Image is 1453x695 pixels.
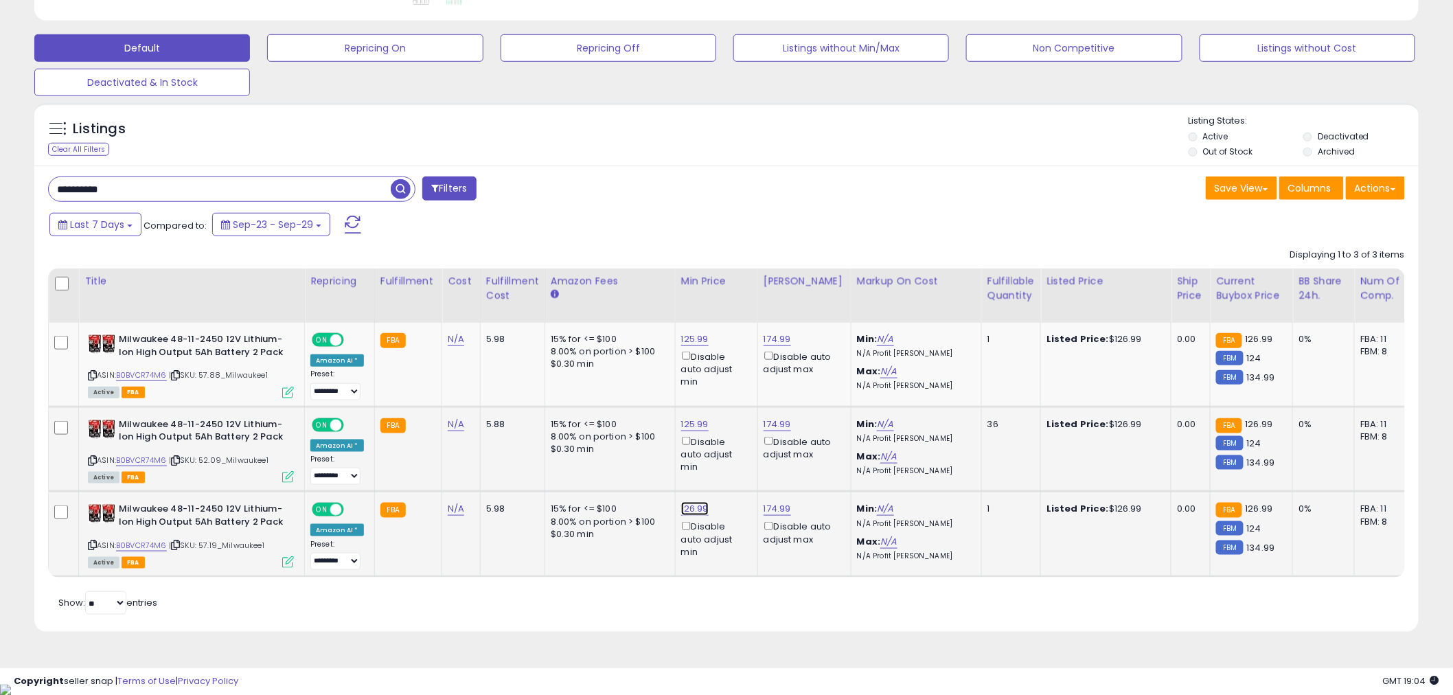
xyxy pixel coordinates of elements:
a: N/A [448,418,464,431]
p: N/A Profit [PERSON_NAME] [857,349,971,358]
small: FBA [1216,503,1242,518]
div: 1 [987,333,1030,345]
a: N/A [880,450,897,464]
button: Non Competitive [966,34,1182,62]
span: ON [313,334,330,346]
div: Disable auto adjust min [681,434,747,473]
small: FBM [1216,455,1243,470]
div: Fulfillable Quantity [987,274,1035,303]
span: Show: entries [58,596,157,609]
a: 174.99 [764,332,791,346]
span: FBA [122,387,145,398]
div: 0.00 [1177,503,1200,515]
img: 41W5ThxpLqL._SL40_.jpg [88,418,115,439]
div: 5.98 [486,333,534,345]
a: 174.99 [764,418,791,431]
label: Active [1203,130,1228,142]
small: FBA [380,503,406,518]
div: 15% for <= $100 [551,418,665,431]
span: | SKU: 57.19_Milwaukee1 [169,540,264,551]
b: Min: [857,502,878,515]
p: N/A Profit [PERSON_NAME] [857,434,971,444]
div: Repricing [310,274,369,288]
div: 0% [1298,503,1344,515]
div: Num of Comp. [1360,274,1410,303]
span: Sep-23 - Sep-29 [233,218,313,231]
img: 41W5ThxpLqL._SL40_.jpg [88,333,115,354]
a: B0BVCR74M6 [116,455,167,466]
span: 124 [1247,437,1261,450]
span: FBA [122,472,145,483]
small: FBM [1216,436,1243,451]
div: Clear All Filters [48,143,109,156]
a: 126.99 [681,502,709,516]
small: FBA [1216,418,1242,433]
span: OFF [342,334,364,346]
div: Disable auto adjust max [764,434,840,461]
b: Listed Price: [1046,332,1109,345]
span: FBA [122,557,145,569]
div: 0% [1298,418,1344,431]
div: ASIN: [88,503,294,567]
span: All listings currently available for purchase on Amazon [88,557,119,569]
strong: Copyright [14,674,64,687]
button: Default [34,34,250,62]
div: FBM: 8 [1360,345,1406,358]
div: $126.99 [1046,418,1160,431]
button: Filters [422,176,476,201]
div: Preset: [310,455,364,486]
div: FBA: 11 [1360,503,1406,515]
a: N/A [448,332,464,346]
div: Disable auto adjust min [681,349,747,388]
small: FBM [1216,540,1243,555]
span: 134.99 [1247,456,1275,469]
div: BB Share 24h. [1298,274,1349,303]
div: Amazon AI * [310,354,364,367]
div: FBA: 11 [1360,418,1406,431]
b: Max: [857,535,881,548]
div: 1 [987,503,1030,515]
div: Markup on Cost [857,274,976,288]
b: Max: [857,365,881,378]
div: $126.99 [1046,503,1160,515]
b: Milwaukee 48-11-2450 12V Lithium-Ion High Output 5Ah Battery 2 Pack [119,503,286,532]
div: Ship Price [1177,274,1204,303]
span: 2025-10-7 19:04 GMT [1383,674,1439,687]
a: 174.99 [764,502,791,516]
b: Listed Price: [1046,418,1109,431]
button: Repricing Off [501,34,716,62]
button: Actions [1346,176,1405,200]
div: Displaying 1 to 3 of 3 items [1290,249,1405,262]
span: ON [313,504,330,516]
div: 8.00% on portion > $100 [551,345,665,358]
span: 134.99 [1247,541,1275,554]
div: Amazon Fees [551,274,670,288]
span: | SKU: 52.09_Milwaukee1 [169,455,268,466]
h5: Listings [73,119,126,139]
div: Fulfillment Cost [486,274,539,303]
div: 0.00 [1177,333,1200,345]
div: ASIN: [88,418,294,482]
b: Listed Price: [1046,502,1109,515]
div: 8.00% on portion > $100 [551,431,665,443]
p: N/A Profit [PERSON_NAME] [857,519,971,529]
button: Save View [1206,176,1277,200]
small: FBM [1216,370,1243,385]
div: 15% for <= $100 [551,333,665,345]
div: Amazon AI * [310,440,364,452]
div: $0.30 min [551,443,665,455]
b: Milwaukee 48-11-2450 12V Lithium-Ion High Output 5Ah Battery 2 Pack [119,418,286,447]
div: ASIN: [88,333,294,397]
div: 5.98 [486,503,534,515]
button: Last 7 Days [49,213,141,236]
a: Terms of Use [117,674,176,687]
button: Repricing On [267,34,483,62]
button: Columns [1279,176,1344,200]
span: OFF [342,419,364,431]
b: Min: [857,418,878,431]
a: 125.99 [681,332,709,346]
div: Title [84,274,299,288]
a: N/A [877,332,893,346]
span: OFF [342,504,364,516]
div: 36 [987,418,1030,431]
